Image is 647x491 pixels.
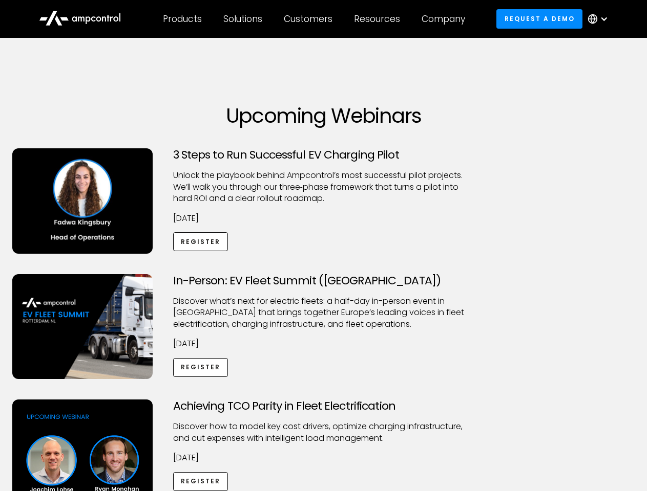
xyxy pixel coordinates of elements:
h3: In-Person: EV Fleet Summit ([GEOGRAPHIC_DATA]) [173,274,474,287]
div: Resources [354,13,400,25]
p: [DATE] [173,452,474,463]
div: Customers [284,13,332,25]
a: Request a demo [496,9,582,28]
h3: 3 Steps to Run Successful EV Charging Pilot [173,148,474,162]
a: Register [173,358,228,377]
div: Products [163,13,202,25]
div: Company [422,13,465,25]
a: Register [173,472,228,491]
div: Solutions [223,13,262,25]
h3: Achieving TCO Parity in Fleet Electrification [173,399,474,413]
p: Discover how to model key cost drivers, optimize charging infrastructure, and cut expenses with i... [173,421,474,444]
p: [DATE] [173,338,474,349]
p: ​Discover what’s next for electric fleets: a half-day in-person event in [GEOGRAPHIC_DATA] that b... [173,296,474,330]
p: [DATE] [173,213,474,224]
h1: Upcoming Webinars [12,103,635,128]
p: Unlock the playbook behind Ampcontrol’s most successful pilot projects. We’ll walk you through ou... [173,170,474,204]
a: Register [173,232,228,251]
